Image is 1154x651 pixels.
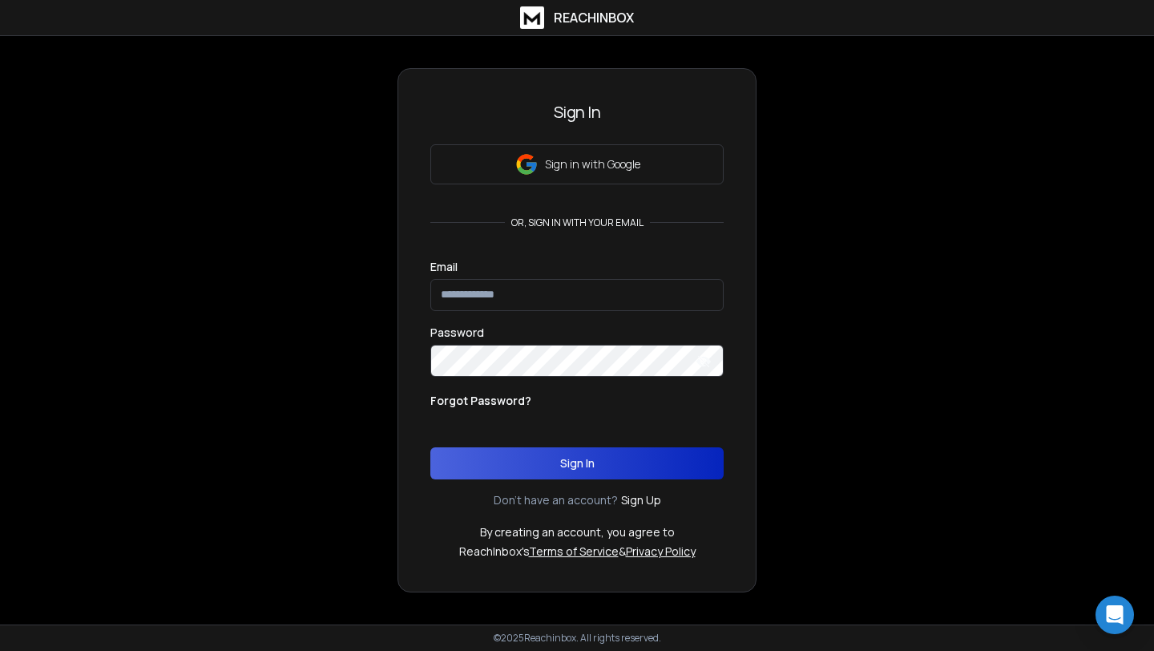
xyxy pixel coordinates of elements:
[520,6,634,29] a: ReachInbox
[430,393,531,409] p: Forgot Password?
[459,544,696,560] p: ReachInbox's &
[430,447,724,479] button: Sign In
[494,632,661,645] p: © 2025 Reachinbox. All rights reserved.
[480,524,675,540] p: By creating an account, you agree to
[505,216,650,229] p: or, sign in with your email
[430,261,458,273] label: Email
[520,6,544,29] img: logo
[529,544,619,559] a: Terms of Service
[430,327,484,338] label: Password
[545,156,640,172] p: Sign in with Google
[626,544,696,559] a: Privacy Policy
[554,8,634,27] h1: ReachInbox
[1095,596,1134,634] div: Open Intercom Messenger
[621,492,661,508] a: Sign Up
[494,492,618,508] p: Don't have an account?
[430,144,724,184] button: Sign in with Google
[430,101,724,123] h3: Sign In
